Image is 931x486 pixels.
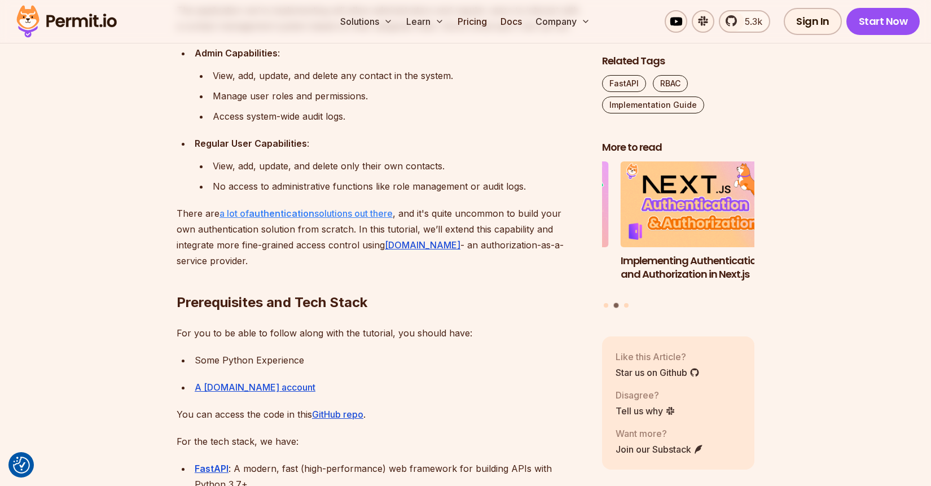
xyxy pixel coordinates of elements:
[531,10,595,33] button: Company
[621,253,773,282] h3: Implementing Authentication and Authorization in Next.js
[249,208,314,219] strong: authentication
[195,45,584,61] div: :
[213,88,584,104] div: Manage user roles and permissions.
[614,303,619,308] button: Go to slide 2
[213,158,584,174] div: View, add, update, and delete only their own contacts.
[616,442,704,456] a: Join our Substack
[13,457,30,474] img: Revisit consent button
[653,75,688,92] a: RBAC
[604,303,608,307] button: Go to slide 1
[177,406,584,422] p: You can access the code in this .
[453,10,491,33] a: Pricing
[621,161,773,296] a: Implementing Authentication and Authorization in Next.jsImplementing Authentication and Authoriza...
[616,404,675,417] a: Tell us why
[846,8,920,35] a: Start Now
[195,138,307,149] strong: Regular User Capabilities
[177,205,584,269] p: There are , and it's quite uncommon to build your own authentication solution from scratch. In th...
[602,54,754,68] h2: Related Tags
[385,239,460,251] a: [DOMAIN_NAME]
[621,161,773,296] li: 2 of 3
[621,161,773,247] img: Implementing Authentication and Authorization in Next.js
[213,68,584,84] div: View, add, update, and delete any contact in the system.
[177,325,584,341] p: For you to be able to follow along with the tutorial, you should have:
[784,8,842,35] a: Sign In
[602,161,754,309] div: Posts
[177,248,584,312] h2: Prerequisites and Tech Stack
[402,10,449,33] button: Learn
[219,208,393,219] a: a lot ofauthenticationsolutions out there
[496,10,526,33] a: Docs
[195,135,584,151] div: :
[616,388,675,401] p: Disagree?
[456,161,608,296] li: 1 of 3
[195,382,315,393] a: A [DOMAIN_NAME] account
[177,434,584,449] p: For the tech stack, we have:
[602,75,646,92] a: FastAPI
[13,457,30,474] button: Consent Preferences
[456,253,608,282] h3: Implementing Multi-Tenant RBAC in Nuxt.js
[602,141,754,155] h2: More to read
[616,426,704,440] p: Want more?
[602,97,704,113] a: Implementation Guide
[624,303,629,307] button: Go to slide 3
[213,178,584,194] div: No access to administrative functions like role management or audit logs.
[312,409,363,420] a: GitHub repo
[195,352,584,368] div: Some Python Experience
[11,2,122,41] img: Permit logo
[738,15,762,28] span: 5.3k
[213,108,584,124] div: Access system-wide audit logs.
[195,463,229,474] a: FastAPI
[616,365,700,379] a: Star us on Github
[195,47,278,59] strong: Admin Capabilities
[616,349,700,363] p: Like this Article?
[336,10,397,33] button: Solutions
[719,10,770,33] a: 5.3k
